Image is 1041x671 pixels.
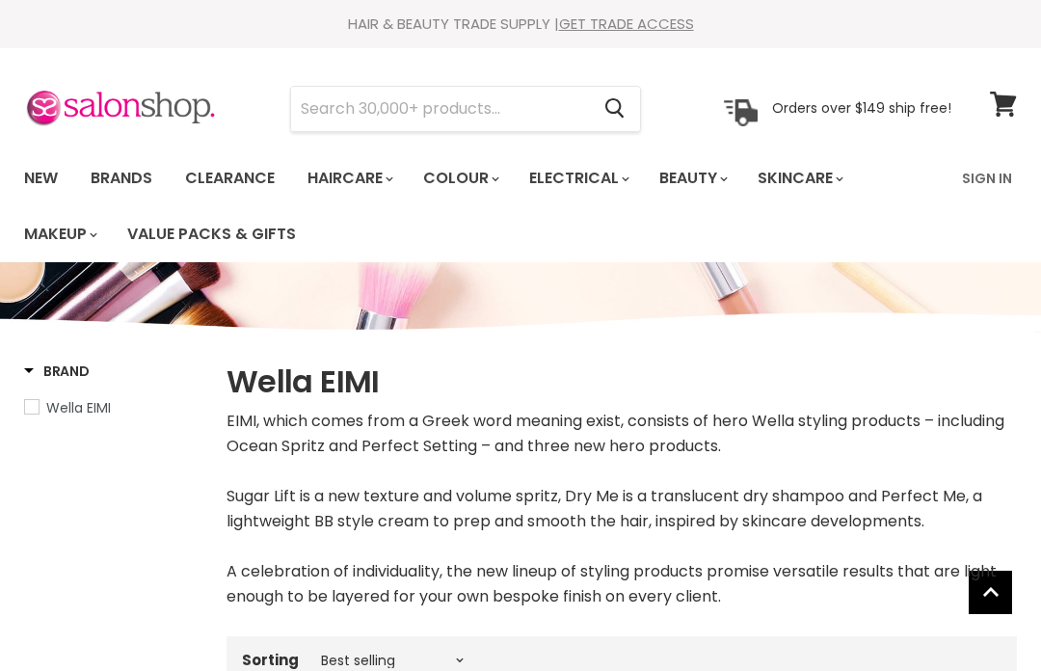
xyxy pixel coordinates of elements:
[24,397,202,418] a: Wella EIMI
[589,87,640,131] button: Search
[46,398,111,417] span: Wella EIMI
[290,86,641,132] form: Product
[409,158,511,199] a: Colour
[950,158,1024,199] a: Sign In
[227,362,1017,402] h1: Wella EIMI
[293,158,405,199] a: Haircare
[772,99,951,117] p: Orders over $149 ship free!
[743,158,855,199] a: Skincare
[113,214,310,255] a: Value Packs & Gifts
[645,158,739,199] a: Beauty
[76,158,167,199] a: Brands
[171,158,289,199] a: Clearance
[10,150,950,262] ul: Main menu
[291,87,589,131] input: Search
[227,409,1017,609] div: EIMI, which comes from a Greek word meaning exist, consists of hero Wella styling products – incl...
[242,652,299,668] label: Sorting
[24,362,90,381] h3: Brand
[10,214,109,255] a: Makeup
[10,158,72,199] a: New
[515,158,641,199] a: Electrical
[559,13,694,34] a: GET TRADE ACCESS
